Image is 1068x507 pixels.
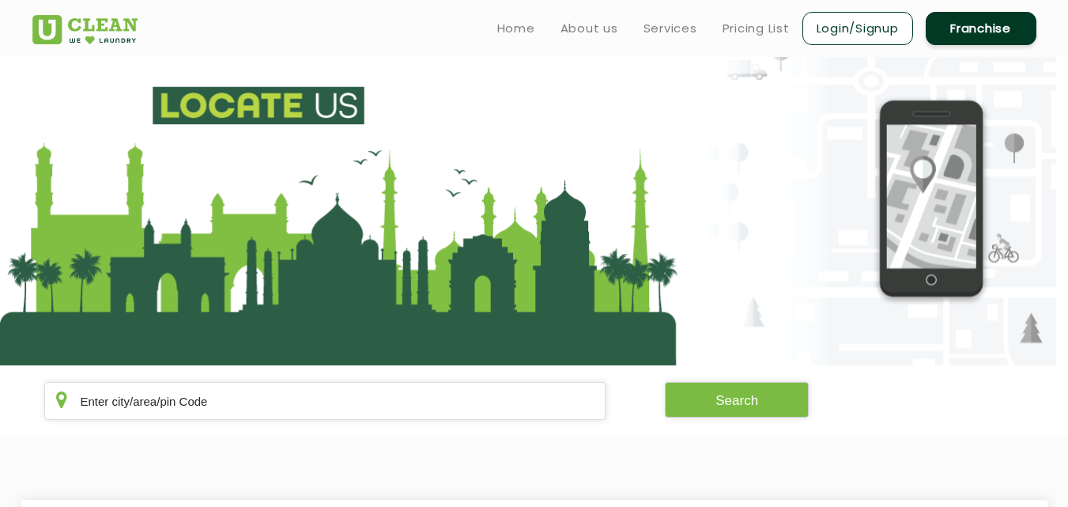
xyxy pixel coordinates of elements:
[44,382,606,420] input: Enter city/area/pin Code
[665,382,809,418] button: Search
[926,12,1036,45] a: Franchise
[32,15,138,44] img: UClean Laundry and Dry Cleaning
[643,19,697,38] a: Services
[723,19,790,38] a: Pricing List
[497,19,535,38] a: Home
[802,12,913,45] a: Login/Signup
[560,19,618,38] a: About us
